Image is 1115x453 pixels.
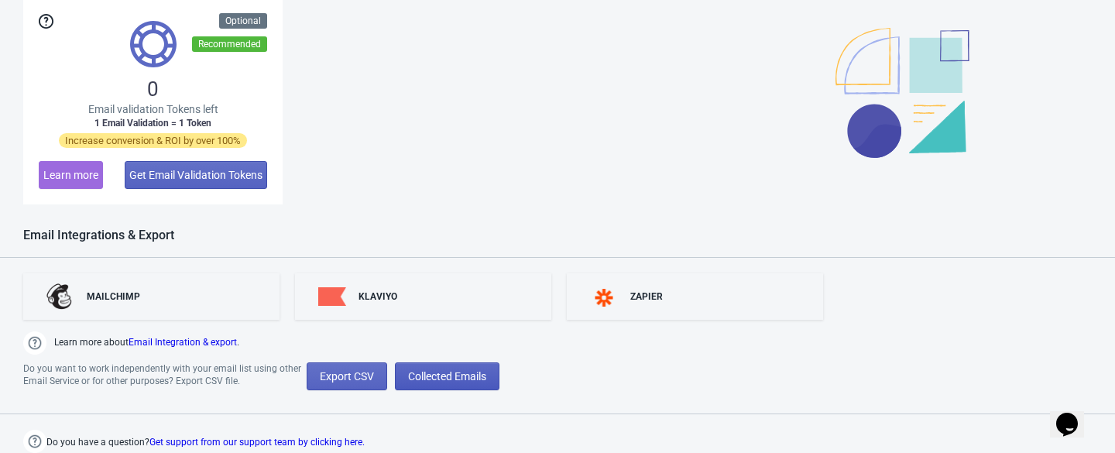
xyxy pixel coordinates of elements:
[39,161,103,189] button: Learn more
[307,362,387,390] button: Export CSV
[130,21,177,67] img: tokens.svg
[192,36,267,52] div: Recommended
[129,337,237,348] a: Email Integration & export
[59,133,247,148] span: Increase conversion & ROI by over 100%
[149,437,365,448] a: Get support from our support team by clicking here.
[23,331,46,355] img: help.png
[23,430,46,453] img: help.png
[43,169,98,181] span: Learn more
[590,289,618,307] img: zapier.svg
[408,370,486,383] span: Collected Emails
[94,117,211,129] span: 1 Email Validation = 1 Token
[23,362,307,390] div: Do you want to work independently with your email list using other Email Service or for other pur...
[1050,391,1100,438] iframe: chat widget
[219,13,267,29] div: Optional
[147,77,159,101] span: 0
[359,290,397,303] div: KLAVIYO
[129,169,262,181] span: Get Email Validation Tokens
[125,161,267,189] button: Get Email Validation Tokens
[320,370,374,383] span: Export CSV
[835,28,969,158] img: illustration.svg
[87,290,140,303] div: MAILCHIMP
[88,101,218,117] span: Email validation Tokens left
[630,290,663,303] div: ZAPIER
[46,433,365,451] span: Do you have a question?
[46,283,74,310] img: mailchimp.png
[318,287,346,307] img: klaviyo.png
[54,335,239,355] span: Learn more about .
[395,362,499,390] button: Collected Emails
